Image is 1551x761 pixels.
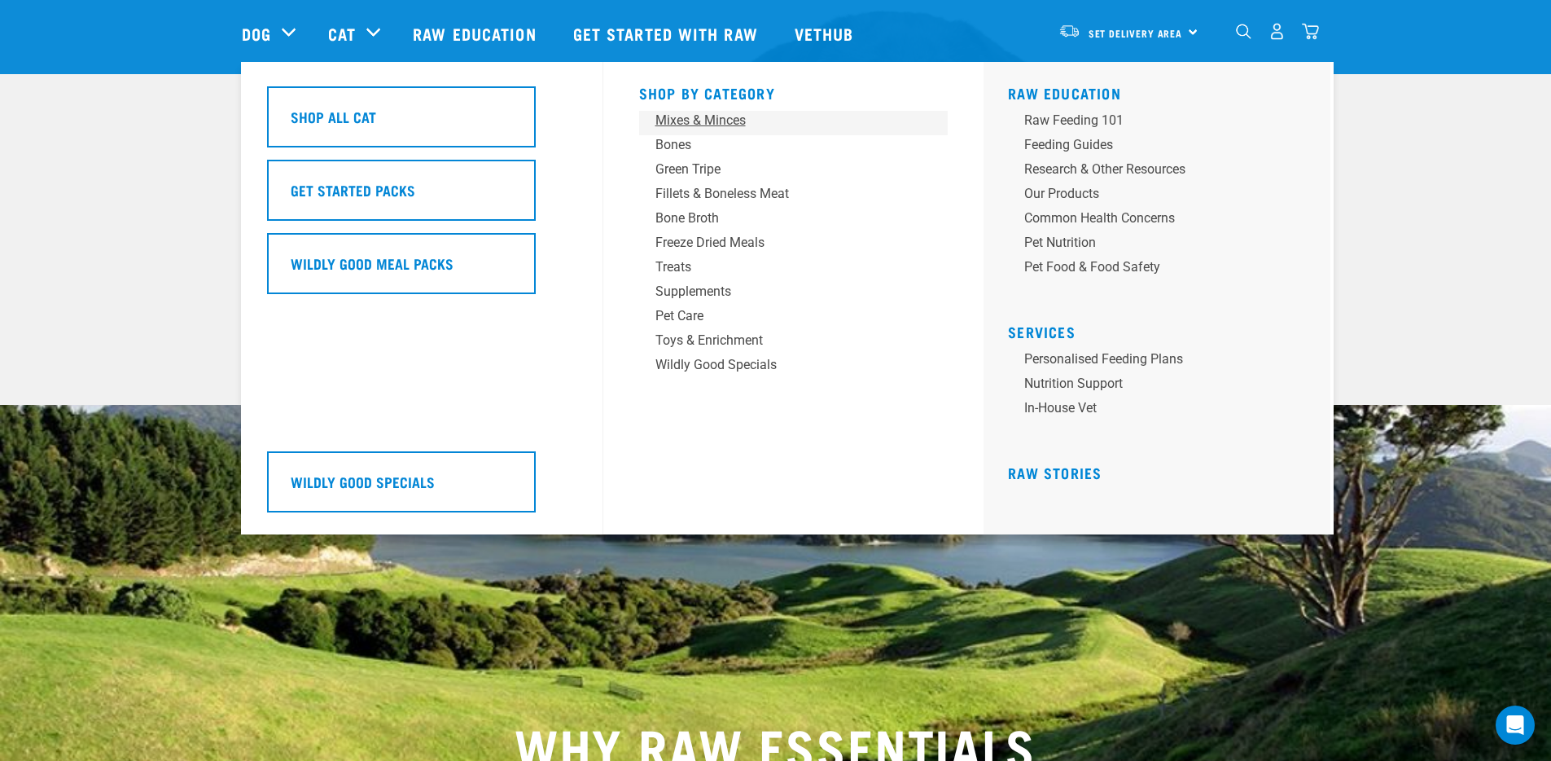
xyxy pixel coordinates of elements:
[1008,350,1317,374] a: Personalised Feeding Plans
[639,331,949,355] a: Toys & Enrichment
[655,257,909,277] div: Treats
[328,21,356,46] a: Cat
[1024,257,1278,277] div: Pet Food & Food Safety
[655,160,909,179] div: Green Tripe
[1008,135,1317,160] a: Feeding Guides
[291,253,453,274] h5: Wildly Good Meal Packs
[639,233,949,257] a: Freeze Dried Meals
[1024,111,1278,130] div: Raw Feeding 101
[655,355,909,375] div: Wildly Good Specials
[639,135,949,160] a: Bones
[639,85,949,98] h5: Shop By Category
[639,111,949,135] a: Mixes & Minces
[1008,209,1317,233] a: Common Health Concerns
[639,209,949,233] a: Bone Broth
[267,86,576,160] a: Shop All Cat
[655,209,909,228] div: Bone Broth
[267,160,576,233] a: Get Started Packs
[655,306,909,326] div: Pet Care
[557,1,778,66] a: Get started with Raw
[397,1,556,66] a: Raw Education
[242,21,271,46] a: Dog
[1008,323,1317,337] h5: Services
[1024,160,1278,179] div: Research & Other Resources
[267,451,576,525] a: Wildly Good Specials
[1008,89,1121,97] a: Raw Education
[1008,160,1317,184] a: Research & Other Resources
[1089,30,1183,36] span: Set Delivery Area
[655,282,909,301] div: Supplements
[291,471,435,492] h5: Wildly Good Specials
[1008,468,1102,477] a: Raw Stories
[639,282,949,306] a: Supplements
[1024,184,1278,204] div: Our Products
[291,179,415,200] h5: Get Started Packs
[639,184,949,209] a: Fillets & Boneless Meat
[1302,23,1319,40] img: home-icon@2x.png
[1268,23,1286,40] img: user.png
[655,331,909,350] div: Toys & Enrichment
[1024,135,1278,155] div: Feeding Guides
[639,160,949,184] a: Green Tripe
[655,111,909,130] div: Mixes & Minces
[1008,374,1317,398] a: Nutrition Support
[1008,111,1317,135] a: Raw Feeding 101
[655,184,909,204] div: Fillets & Boneless Meat
[1008,398,1317,423] a: In-house vet
[1024,233,1278,253] div: Pet Nutrition
[1058,24,1080,38] img: van-moving.png
[655,233,909,253] div: Freeze Dried Meals
[1008,184,1317,209] a: Our Products
[1496,706,1535,745] div: Open Intercom Messenger
[1236,24,1251,39] img: home-icon-1@2x.png
[291,106,376,127] h5: Shop All Cat
[1008,233,1317,257] a: Pet Nutrition
[267,233,576,306] a: Wildly Good Meal Packs
[639,257,949,282] a: Treats
[1008,257,1317,282] a: Pet Food & Food Safety
[655,135,909,155] div: Bones
[639,355,949,380] a: Wildly Good Specials
[1024,209,1278,228] div: Common Health Concerns
[778,1,874,66] a: Vethub
[639,306,949,331] a: Pet Care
